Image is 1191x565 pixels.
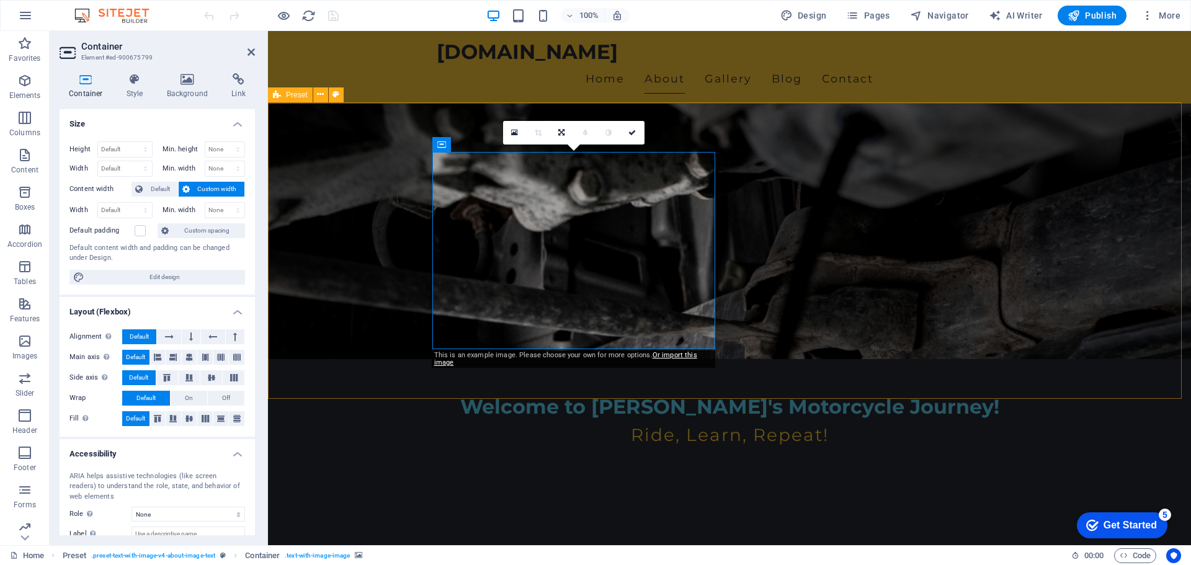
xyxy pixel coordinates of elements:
a: Crop mode [527,121,550,145]
i: Reload page [301,9,316,23]
input: Use a descriptive name [132,527,245,541]
p: Favorites [9,53,40,63]
label: Width [69,165,97,172]
a: Click to cancel selection. Double-click to open Pages [10,548,44,563]
p: Elements [9,91,41,100]
span: Custom width [194,182,241,197]
p: Footer [14,463,36,473]
button: Default [122,329,156,344]
a: Greyscale [597,121,621,145]
button: Edit design [69,270,245,285]
div: Default content width and padding can be changed under Design. [69,243,245,264]
span: Edit design [88,270,241,285]
button: Custom spacing [158,223,245,238]
div: 5 [92,2,104,15]
i: This element contains a background [355,552,362,559]
button: Default [122,350,149,365]
button: Design [775,6,832,25]
span: . preset-text-with-image-v4-about-image-text [91,548,215,563]
span: Pages [846,9,890,22]
button: Usercentrics [1166,548,1181,563]
label: Main axis [69,350,122,365]
span: Click to select. Double-click to edit [63,548,87,563]
h4: Size [60,109,255,131]
span: Publish [1068,9,1117,22]
span: Click to select. Double-click to edit [245,548,280,563]
p: Accordion [7,239,42,249]
button: Code [1114,548,1156,563]
p: Header [12,425,37,435]
h4: Container [60,73,117,99]
button: Default [122,411,149,426]
button: Default [132,182,178,197]
span: Navigator [910,9,969,22]
h6: Session time [1071,548,1104,563]
p: Images [12,351,38,361]
p: Boxes [15,202,35,212]
a: Blur [574,121,597,145]
div: Design (Ctrl+Alt+Y) [775,6,832,25]
button: Off [208,391,244,406]
span: On [185,391,193,406]
button: Default [122,370,156,385]
h4: Layout (Flexbox) [60,297,255,319]
h4: Style [117,73,158,99]
button: On [171,391,207,406]
span: More [1141,9,1180,22]
label: Default padding [69,223,135,238]
span: Off [222,391,230,406]
label: Wrap [69,391,122,406]
span: Default [136,391,156,406]
div: ARIA helps assistive technologies (like screen readers) to understand the role, state, and behavi... [69,471,245,502]
label: Label [69,527,132,541]
h6: 100% [579,8,599,23]
span: . text-with-image-image [285,548,350,563]
label: Fill [69,411,122,426]
label: Min. width [163,165,205,172]
label: Content width [69,182,132,197]
p: Slider [16,388,35,398]
p: Content [11,165,38,175]
button: Publish [1058,6,1126,25]
p: Forms [14,500,36,510]
nav: breadcrumb [63,548,363,563]
i: This element is a customizable preset [220,552,226,559]
button: Navigator [905,6,974,25]
h4: Background [158,73,223,99]
div: Get Started 5 items remaining, 0% complete [10,6,100,32]
label: Height [69,146,97,153]
button: Click here to leave preview mode and continue editing [276,8,291,23]
label: Alignment [69,329,122,344]
a: Select files from the file manager, stock photos, or upload file(s) [503,121,527,145]
label: Side axis [69,370,122,385]
h4: Accessibility [60,439,255,461]
button: Default [122,391,170,406]
img: Editor Logo [71,8,164,23]
span: : [1093,551,1095,560]
p: Tables [14,277,36,287]
span: Default [146,182,174,197]
button: reload [301,8,316,23]
button: AI Writer [984,6,1048,25]
button: More [1136,6,1185,25]
span: Design [780,9,827,22]
span: Role [69,507,96,522]
label: Min. width [163,207,205,213]
span: Default [129,370,148,385]
span: Preset [286,91,308,99]
i: On resize automatically adjust zoom level to fit chosen device. [612,10,623,21]
span: Default [126,350,145,365]
a: Change orientation [550,121,574,145]
button: 100% [561,8,605,23]
span: Custom spacing [172,223,241,238]
span: 00 00 [1084,548,1104,563]
span: Default [130,329,149,344]
a: Confirm ( Ctrl ⏎ ) [621,121,645,145]
label: Width [69,207,97,213]
a: Or import this image [434,351,697,367]
p: Columns [9,128,40,138]
label: Min. height [163,146,205,153]
h3: Element #ed-900675799 [81,52,230,63]
button: Pages [841,6,894,25]
span: Default [126,411,145,426]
